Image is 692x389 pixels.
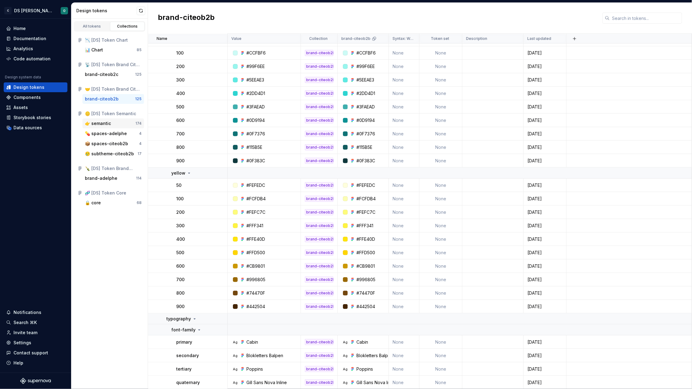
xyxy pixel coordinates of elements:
[13,25,26,32] div: Home
[420,259,462,273] td: None
[246,380,287,386] div: Gill Sans Nova Inline
[305,131,333,137] div: brand-citeob2b
[389,141,420,154] td: None
[166,316,191,322] p: typography
[85,96,119,102] div: brand-citeob2b
[4,82,67,92] a: Design tokens
[356,131,375,137] div: #0F7376
[356,290,375,296] div: #74470F
[13,360,23,366] div: Help
[524,290,566,296] div: [DATE]
[356,380,397,386] div: Gill Sans Nova Inline
[389,60,420,73] td: None
[420,100,462,114] td: None
[138,151,142,156] div: 17
[233,340,238,345] div: Ag
[176,277,184,283] p: 700
[82,70,144,79] button: brand-citeob2c125
[389,127,420,141] td: None
[76,8,137,14] div: Design tokens
[389,179,420,192] td: None
[176,263,184,269] p: 600
[176,236,185,242] p: 400
[389,273,420,286] td: None
[246,182,265,188] div: #FEFEDC
[4,93,67,102] a: Components
[85,120,111,127] div: 👉 semantic
[82,119,144,128] a: 👉 semantic174
[343,367,348,372] div: Ag
[420,300,462,313] td: None
[305,290,333,296] div: brand-citeob2b
[246,196,266,202] div: #FCFDB4
[524,236,566,242] div: [DATE]
[356,104,375,110] div: #3FAEAD
[85,175,117,181] div: brand-adelphe
[135,96,142,101] div: 125
[420,179,462,192] td: None
[420,286,462,300] td: None
[420,127,462,141] td: None
[393,36,414,41] p: Syntax: Web
[420,154,462,168] td: None
[305,63,333,70] div: brand-citeob2b
[389,206,420,219] td: None
[82,198,144,208] a: 🔒 core68
[310,36,328,41] p: Collection
[13,94,41,100] div: Components
[82,129,144,138] button: 💊 spaces-adelphe4
[13,56,51,62] div: Code automation
[524,104,566,110] div: [DATE]
[389,154,420,168] td: None
[356,63,375,70] div: #99F6EE
[356,277,375,283] div: #996805
[389,335,420,349] td: None
[420,60,462,73] td: None
[420,192,462,206] td: None
[85,165,142,172] div: 🍾 [DS] Token Brand Adelphe
[524,77,566,83] div: [DATE]
[85,151,134,157] div: 🥲 subtheme-citeob2b
[389,349,420,362] td: None
[4,113,67,123] a: Storybook stories
[82,94,144,104] button: brand-citeob2b125
[356,158,375,164] div: #0F383C
[82,149,144,159] a: 🥲 subtheme-citeob2b17
[389,87,420,100] td: None
[85,141,128,147] div: 📦 spaces-citeob2b
[305,144,333,150] div: brand-citeob2b
[524,263,566,269] div: [DATE]
[176,353,199,359] p: secondary
[233,353,238,358] div: Ag
[389,300,420,313] td: None
[176,339,192,345] p: primary
[13,330,37,336] div: Invite team
[13,84,44,90] div: Design tokens
[4,308,67,317] button: Notifications
[246,117,265,123] div: #0D9194
[305,236,333,242] div: brand-citeob2b
[246,263,265,269] div: #CB9801
[420,335,462,349] td: None
[82,45,144,55] button: 📊 Chart85
[246,290,265,296] div: #74470F
[305,182,333,188] div: brand-citeob2b
[246,131,265,137] div: #0F7376
[305,90,333,96] div: brand-citeob2b
[176,380,200,386] p: quaternary
[524,63,566,70] div: [DATE]
[158,13,215,24] h2: brand-citeob2b
[420,246,462,259] td: None
[524,182,566,188] div: [DATE]
[524,366,566,372] div: [DATE]
[176,90,185,96] p: 400
[356,263,375,269] div: #CB9801
[176,131,184,137] p: 700
[389,286,420,300] td: None
[356,77,374,83] div: #5EEAE3
[13,125,42,131] div: Data sources
[524,209,566,215] div: [DATE]
[524,131,566,137] div: [DATE]
[524,90,566,96] div: [DATE]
